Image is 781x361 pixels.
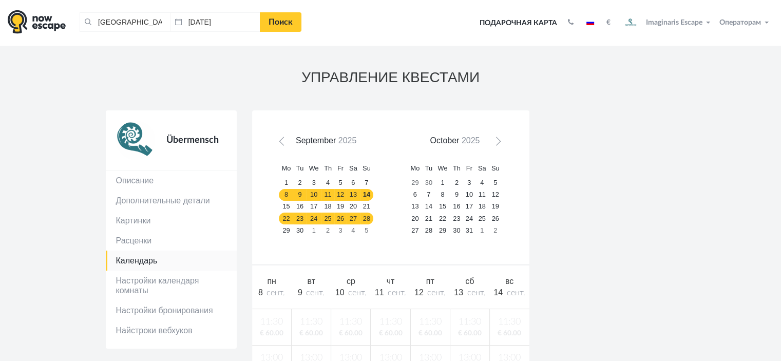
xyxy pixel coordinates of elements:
input: Город или название квеста [80,12,170,32]
span: Wednesday [437,164,447,172]
span: Sunday [491,164,500,172]
span: пн [267,277,276,286]
span: 8 [258,288,263,297]
a: Настройки календаря комнаты [106,271,237,300]
a: 7 [360,177,373,189]
a: 9 [294,189,307,201]
a: Next [489,136,504,151]
a: 3 [306,177,321,189]
a: 31 [463,224,475,236]
a: 5 [489,177,502,189]
a: 20 [347,201,360,213]
a: Поиск [260,12,301,32]
a: 19 [489,201,502,213]
a: Подарочная карта [476,12,561,34]
span: Next [492,139,500,147]
a: 1 [435,177,450,189]
a: 4 [347,224,360,236]
a: 23 [294,213,307,224]
a: 14 [422,201,435,213]
span: Monday [282,164,291,172]
span: сент. [427,289,446,297]
a: 1 [306,224,321,236]
span: October [430,136,459,145]
a: 27 [408,224,422,236]
a: Картинки [106,211,237,231]
span: Операторам [719,19,761,26]
span: Saturday [478,164,486,172]
a: 8 [279,189,293,201]
input: Дата [170,12,260,32]
a: Prev [277,136,292,151]
a: 22 [435,213,450,224]
a: 27 [347,213,360,224]
a: 12 [489,189,502,201]
span: пт [426,277,434,286]
a: 11 [321,189,334,201]
a: 30 [422,177,435,189]
a: 18 [475,201,489,213]
a: 25 [475,213,489,224]
span: Friday [466,164,472,172]
a: 19 [334,201,347,213]
a: 9 [450,189,463,201]
a: 26 [489,213,502,224]
strong: € [606,19,611,26]
span: Thursday [453,164,461,172]
a: 5 [334,177,347,189]
a: 12 [334,189,347,201]
a: 24 [463,213,475,224]
a: 18 [321,201,334,213]
a: 22 [279,213,293,224]
span: 14 [493,288,503,297]
a: 21 [422,213,435,224]
a: 15 [279,201,293,213]
a: 2 [321,224,334,236]
span: Sunday [363,164,371,172]
span: 10 [335,288,345,297]
a: 26 [334,213,347,224]
button: Imaginaris Escape [618,12,715,33]
a: 29 [279,224,293,236]
span: Prev [281,139,289,147]
button: € [601,17,616,28]
span: Thursday [324,164,332,172]
span: Tuesday [425,164,432,172]
span: ср [347,277,355,286]
a: 21 [360,201,373,213]
a: 2 [294,177,307,189]
span: сент. [266,289,285,297]
a: Описание [106,170,237,191]
div: Übermensch [155,121,226,160]
h3: УПРАВЛЕНИЕ КВЕСТАМИ [106,70,676,86]
a: Календарь [106,251,237,271]
span: 13 [454,288,463,297]
span: сент. [507,289,525,297]
a: 5 [360,224,373,236]
a: 17 [463,201,475,213]
a: 14 [360,189,373,201]
a: 16 [450,201,463,213]
a: 10 [463,189,475,201]
a: 10 [306,189,321,201]
span: 12 [414,288,424,297]
a: 3 [463,177,475,189]
a: 20 [408,213,422,224]
a: Дополнительные детали [106,191,237,211]
span: сент. [348,289,367,297]
img: ru.jpg [586,20,594,25]
span: Friday [337,164,344,172]
span: 11 [375,288,384,297]
span: Wednesday [309,164,319,172]
a: 7 [422,189,435,201]
a: 17 [306,201,321,213]
span: Saturday [349,164,357,172]
a: 1 [279,177,293,189]
a: 3 [334,224,347,236]
span: Imaginaris Escape [646,17,702,26]
a: 1 [475,224,489,236]
a: 8 [435,189,450,201]
span: Monday [410,164,420,172]
span: вс [505,277,513,286]
a: 28 [360,213,373,224]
